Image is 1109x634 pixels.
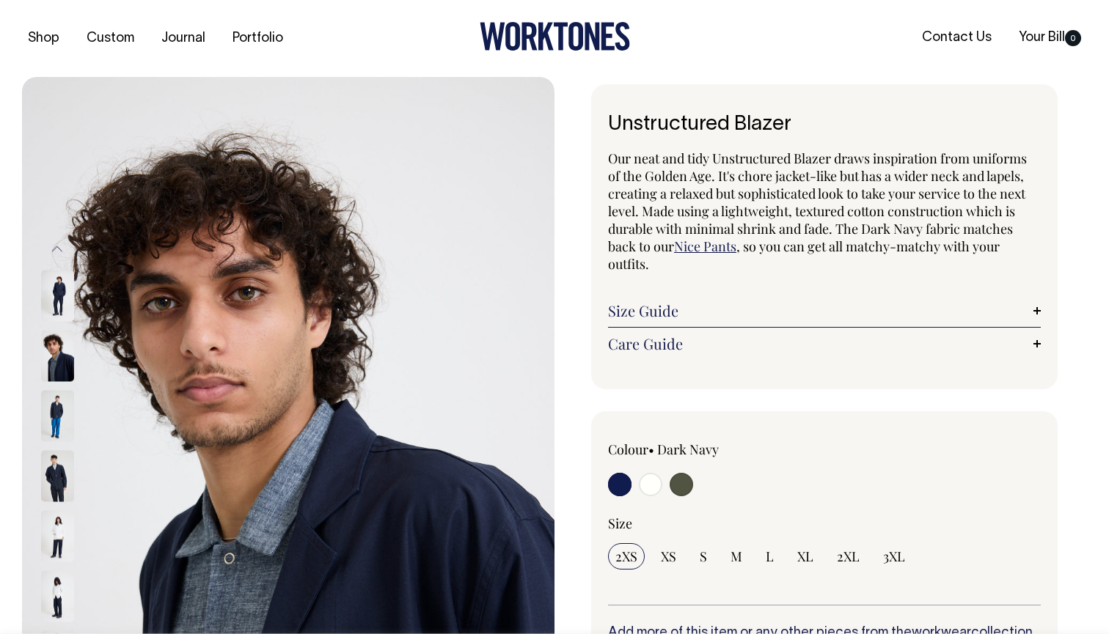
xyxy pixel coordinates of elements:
div: Colour [608,441,781,458]
a: Your Bill0 [1013,26,1087,50]
input: M [723,543,750,570]
img: dark-navy [41,330,74,381]
img: off-white [41,510,74,561]
a: Custom [81,26,140,51]
a: Care Guide [608,335,1041,353]
img: dark-navy [41,390,74,441]
img: off-white [41,570,74,622]
a: Shop [22,26,65,51]
a: Contact Us [916,26,998,50]
button: Previous [46,233,68,266]
span: XL [797,548,813,565]
h1: Unstructured Blazer [608,114,1041,136]
a: Size Guide [608,302,1041,320]
input: S [692,543,714,570]
span: 0 [1065,30,1081,46]
span: M [731,548,742,565]
span: S [700,548,707,565]
span: , so you can get all matchy-matchy with your outfits. [608,237,1000,273]
div: Size [608,515,1041,532]
a: Nice Pants [674,237,736,255]
input: L [758,543,781,570]
img: dark-navy [41,450,74,501]
span: • [648,441,654,458]
span: Our neat and tidy Unstructured Blazer draws inspiration from uniforms of the Golden Age. It's cho... [608,150,1027,255]
a: Journal [155,26,211,51]
input: 2XL [830,543,867,570]
input: 3XL [876,543,912,570]
input: 2XS [608,543,645,570]
img: dark-navy [41,270,74,321]
input: XL [790,543,821,570]
span: 2XL [837,548,860,565]
span: L [766,548,774,565]
a: Portfolio [227,26,289,51]
span: 2XS [615,548,637,565]
span: 3XL [883,548,905,565]
span: XS [661,548,676,565]
label: Dark Navy [657,441,719,458]
input: XS [654,543,684,570]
